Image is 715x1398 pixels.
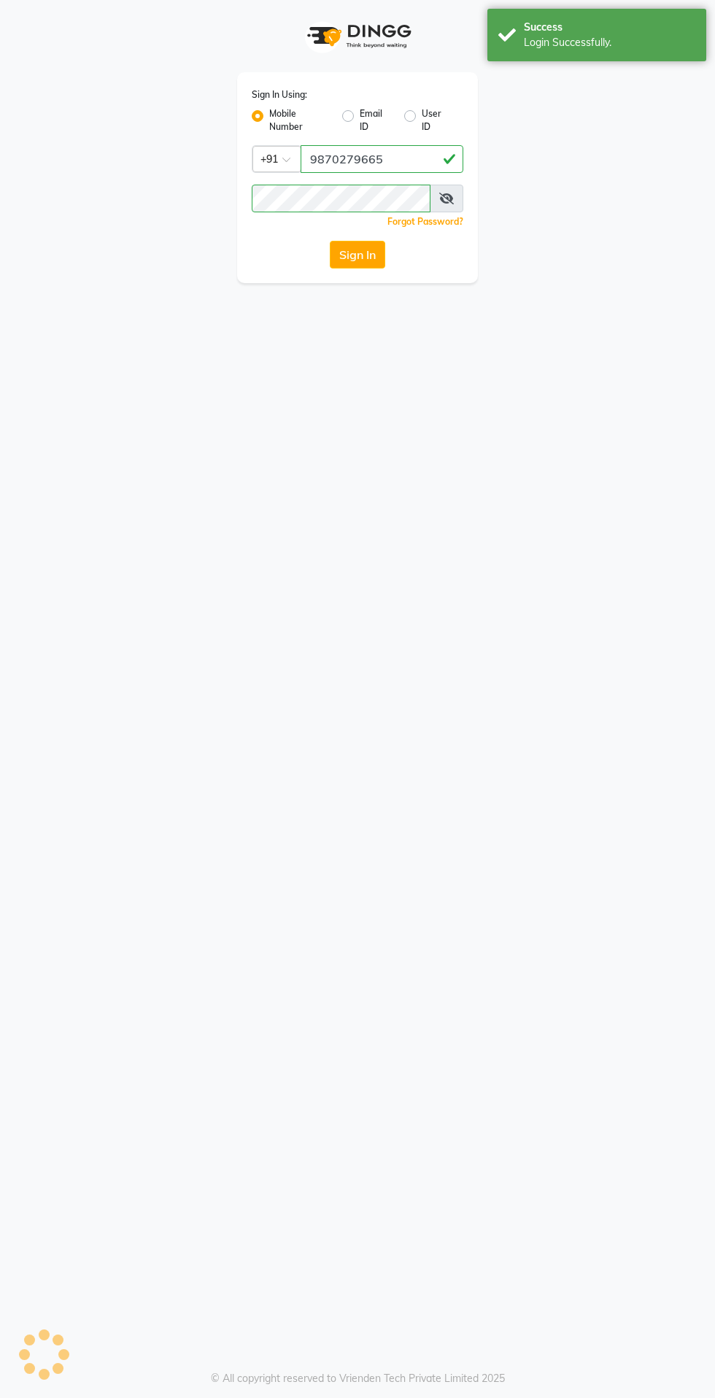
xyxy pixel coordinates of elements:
[301,145,463,173] input: Username
[524,20,695,35] div: Success
[299,15,416,58] img: logo1.svg
[252,185,430,212] input: Username
[330,241,385,269] button: Sign In
[524,35,695,50] div: Login Successfully.
[252,88,307,101] label: Sign In Using:
[387,216,463,227] a: Forgot Password?
[269,107,331,134] label: Mobile Number
[360,107,393,134] label: Email ID
[422,107,452,134] label: User ID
